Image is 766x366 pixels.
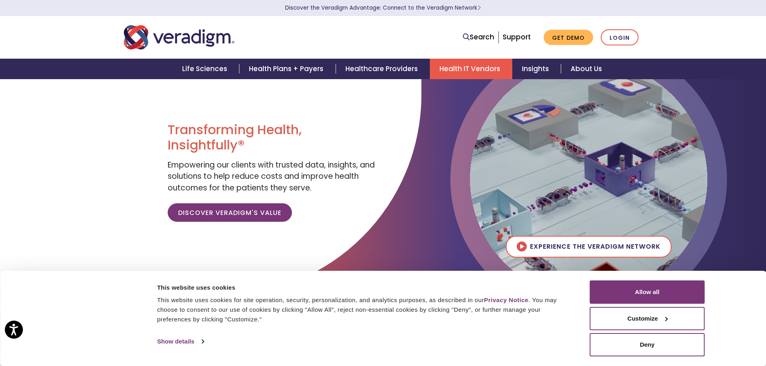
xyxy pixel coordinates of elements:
[157,335,204,348] a: Show details
[157,283,572,292] div: This website uses cookies
[561,59,612,79] a: About Us
[168,159,375,193] span: Empowering our clients with trusted data, insights, and solutions to help reduce costs and improv...
[157,295,572,324] div: This website uses cookies for site operation, security, personalization, and analytics purposes, ...
[590,307,705,330] button: Customize
[430,59,512,79] a: Health IT Vendors
[336,59,430,79] a: Healthcare Providers
[590,280,705,304] button: Allow all
[285,4,481,12] a: Discover the Veradigm Advantage: Connect to the Veradigm NetworkLearn More
[168,122,377,153] h1: Transforming Health, Insightfully®
[173,59,239,79] a: Life Sciences
[512,59,561,79] a: Insights
[463,32,494,43] a: Search
[168,203,292,222] a: Discover Veradigm's Value
[124,24,234,51] img: Veradigm logo
[484,296,528,303] a: Privacy Notice
[503,32,531,42] a: Support
[590,333,705,356] button: Deny
[544,30,593,45] a: Get Demo
[477,4,481,12] span: Learn More
[612,308,756,356] iframe: Drift Chat Widget
[601,29,639,46] a: Login
[239,59,335,79] a: Health Plans + Payers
